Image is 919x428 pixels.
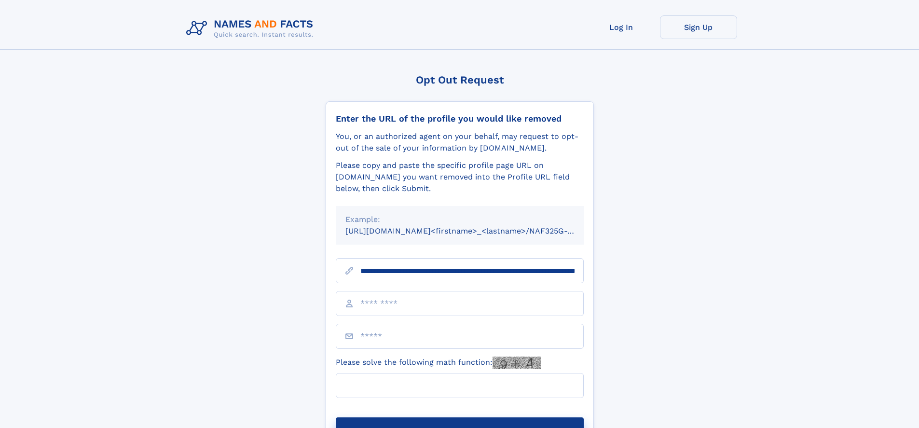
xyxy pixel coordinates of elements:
[336,131,584,154] div: You, or an authorized agent on your behalf, may request to opt-out of the sale of your informatio...
[583,15,660,39] a: Log In
[336,160,584,194] div: Please copy and paste the specific profile page URL on [DOMAIN_NAME] you want removed into the Pr...
[182,15,321,41] img: Logo Names and Facts
[660,15,737,39] a: Sign Up
[345,214,574,225] div: Example:
[326,74,594,86] div: Opt Out Request
[336,357,541,369] label: Please solve the following math function:
[345,226,602,235] small: [URL][DOMAIN_NAME]<firstname>_<lastname>/NAF325G-xxxxxxxx
[336,113,584,124] div: Enter the URL of the profile you would like removed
